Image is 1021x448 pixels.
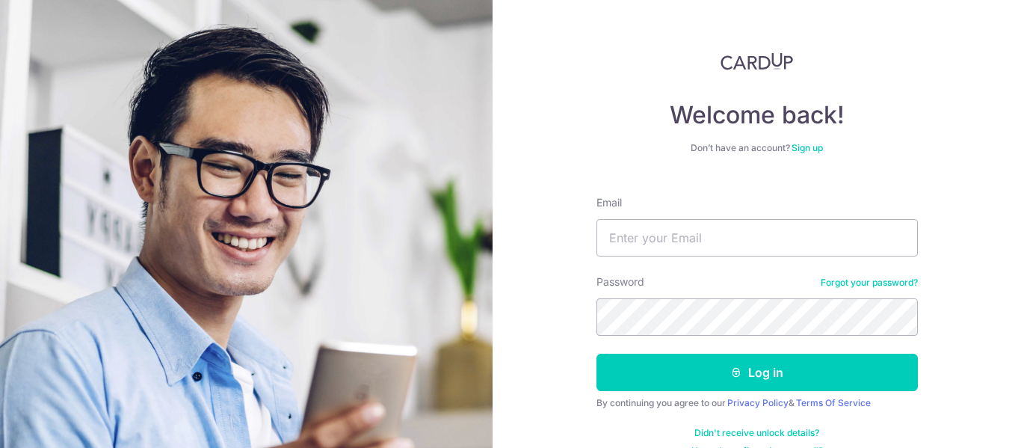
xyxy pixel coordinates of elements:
[694,427,819,439] a: Didn't receive unlock details?
[596,100,918,130] h4: Welcome back!
[596,274,644,289] label: Password
[796,397,871,408] a: Terms Of Service
[596,397,918,409] div: By continuing you agree to our &
[821,277,918,289] a: Forgot your password?
[721,52,794,70] img: CardUp Logo
[596,354,918,391] button: Log in
[727,397,789,408] a: Privacy Policy
[792,142,823,153] a: Sign up
[596,142,918,154] div: Don’t have an account?
[596,195,622,210] label: Email
[596,219,918,257] input: Enter your Email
